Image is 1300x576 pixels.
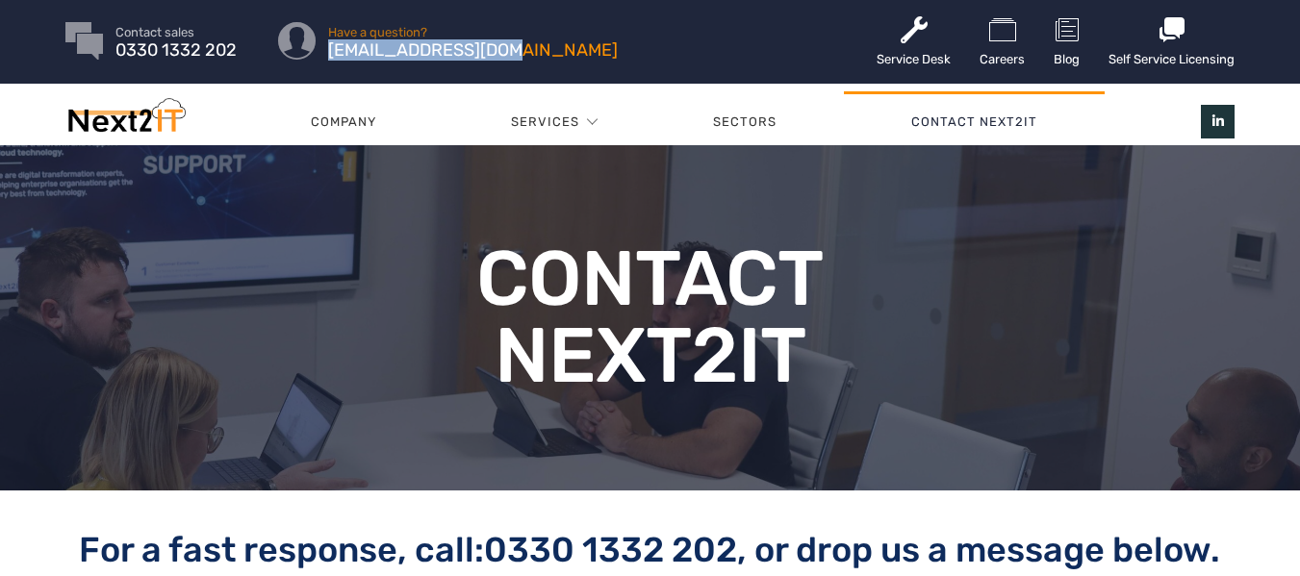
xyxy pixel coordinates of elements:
[115,44,237,57] span: 0330 1332 202
[65,98,186,141] img: Next2IT
[328,26,618,57] a: Have a question? [EMAIL_ADDRESS][DOMAIN_NAME]
[65,529,1236,570] h2: For a fast response, call: , or drop us a message below.
[844,93,1105,151] a: Contact Next2IT
[646,93,844,151] a: Sectors
[328,26,618,38] span: Have a question?
[511,93,579,151] a: Services
[115,26,237,38] span: Contact sales
[115,26,237,57] a: Contact sales 0330 1332 202
[328,44,618,57] span: [EMAIL_ADDRESS][DOMAIN_NAME]
[358,240,943,394] h1: Contact Next2IT
[243,93,444,151] a: Company
[484,529,737,570] a: 0330 1332 202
